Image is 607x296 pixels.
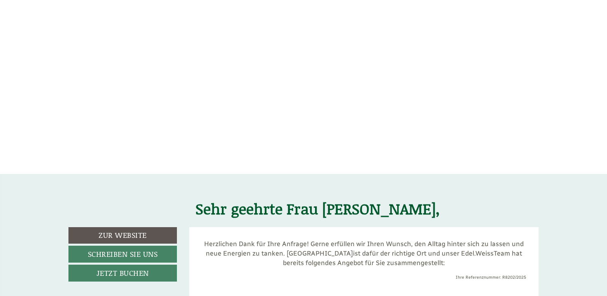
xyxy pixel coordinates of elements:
[456,275,526,280] span: Ihre Referenznummer: R8202/2025
[68,227,177,244] a: Zur Website
[353,249,494,257] span: ist dafür der richtige Ort und unser Edel.Weiss
[68,246,177,263] a: Schreiben Sie uns
[68,265,177,282] a: Jetzt buchen
[204,240,524,257] span: Herzlichen Dank für Ihre Anfrage! Gerne erfüllen wir Ihren Wunsch, den Alltag hinter sich zu lass...
[195,201,440,217] h1: Sehr geehrte Frau [PERSON_NAME],
[283,249,522,267] span: Team hat bereits folgendes Angebot für Sie zusammengestellt:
